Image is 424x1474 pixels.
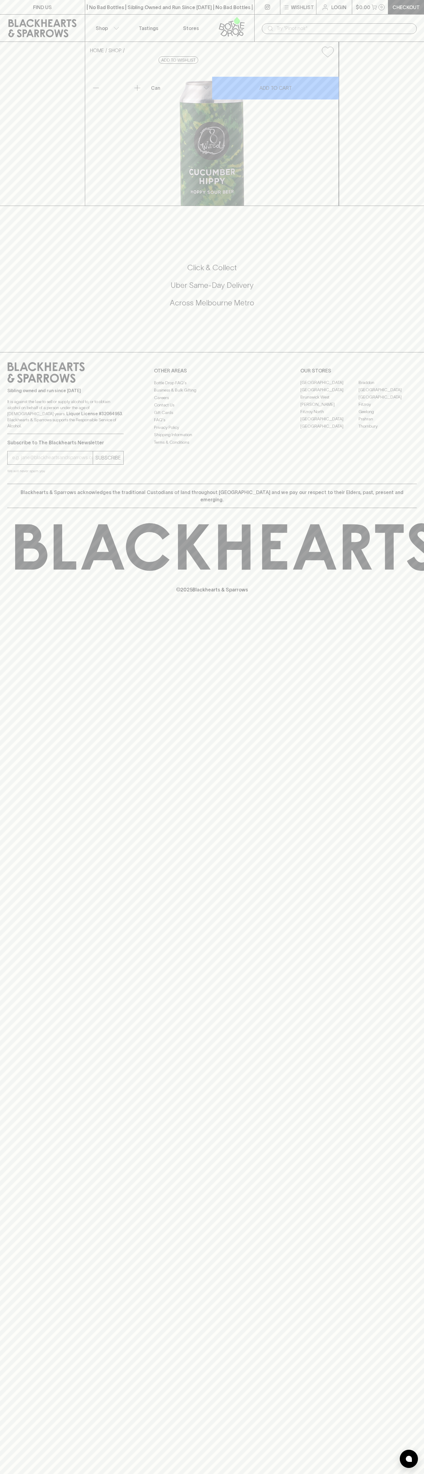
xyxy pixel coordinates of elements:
[139,25,158,32] p: Tastings
[300,401,359,408] a: [PERSON_NAME]
[154,367,270,374] p: OTHER AREAS
[33,4,52,11] p: FIND US
[93,451,123,464] button: SUBSCRIBE
[406,1456,412,1462] img: bubble-icon
[7,298,417,308] h5: Across Melbourne Metro
[259,84,292,92] p: ADD TO CART
[359,379,417,386] a: Braddon
[359,394,417,401] a: [GEOGRAPHIC_DATA]
[159,56,198,64] button: Add to wishlist
[7,388,124,394] p: Sibling owned and run since [DATE]
[359,423,417,430] a: Thornbury
[151,84,160,92] p: Can
[359,401,417,408] a: Fitzroy
[66,411,122,416] strong: Liquor License #32064953
[7,280,417,290] h5: Uber Same-Day Delivery
[300,394,359,401] a: Brunswick West
[149,82,212,94] div: Can
[95,454,121,461] p: SUBSCRIBE
[154,409,270,416] a: Gift Cards
[7,238,417,340] div: Call to action block
[154,387,270,394] a: Business & Bulk Gifting
[7,439,124,446] p: Subscribe to The Blackhearts Newsletter
[291,4,314,11] p: Wishlist
[85,62,339,206] img: 50504.png
[356,4,370,11] p: $0.00
[85,15,128,42] button: Shop
[154,431,270,439] a: Shipping Information
[300,379,359,386] a: [GEOGRAPHIC_DATA]
[154,379,270,386] a: Bottle Drop FAQ's
[12,453,93,463] input: e.g. jane@blackheartsandsparrows.com.au
[331,4,346,11] p: Login
[127,15,170,42] a: Tastings
[109,48,122,53] a: SHOP
[359,408,417,416] a: Geelong
[7,468,124,474] p: We will never spam you
[300,367,417,374] p: OUR STORES
[300,423,359,430] a: [GEOGRAPHIC_DATA]
[12,489,412,503] p: Blackhearts & Sparrows acknowledges the traditional Custodians of land throughout [GEOGRAPHIC_DAT...
[154,394,270,401] a: Careers
[96,25,108,32] p: Shop
[319,44,336,60] button: Add to wishlist
[183,25,199,32] p: Stores
[300,408,359,416] a: Fitzroy North
[380,5,383,9] p: 0
[154,402,270,409] a: Contact Us
[392,4,420,11] p: Checkout
[359,416,417,423] a: Prahran
[212,77,339,99] button: ADD TO CART
[300,416,359,423] a: [GEOGRAPHIC_DATA]
[154,424,270,431] a: Privacy Policy
[170,15,212,42] a: Stores
[90,48,104,53] a: HOME
[300,386,359,394] a: [GEOGRAPHIC_DATA]
[154,439,270,446] a: Terms & Conditions
[154,416,270,424] a: FAQ's
[7,263,417,273] h5: Click & Collect
[359,386,417,394] a: [GEOGRAPHIC_DATA]
[276,24,412,33] input: Try "Pinot noir"
[7,399,124,429] p: It is against the law to sell or supply alcohol to, or to obtain alcohol on behalf of a person un...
